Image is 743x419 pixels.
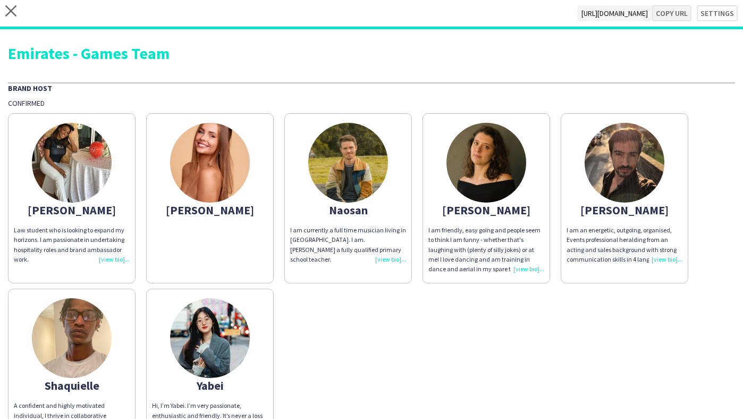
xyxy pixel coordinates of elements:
img: thumb-5d5aeb5ee8e83.jpeg [585,123,664,203]
div: [PERSON_NAME] [152,205,268,215]
button: Settings [697,5,738,21]
div: I am currently a full time musician living in [GEOGRAPHIC_DATA]. I am.[PERSON_NAME] a fully quali... [290,225,406,264]
div: Naosan [290,205,406,215]
div: I am an energetic, outgoing, organised, Events professional heralding from an acting and sales ba... [567,225,682,264]
button: Copy url [652,5,691,21]
span: [URL][DOMAIN_NAME] [577,5,652,21]
img: thumb-66f18cb8efabf.jpeg [170,298,250,378]
div: Shaquielle [14,381,130,390]
img: thumb-682c8198edcf6.jpg [446,123,526,203]
div: I am friendly, easy going and people seem to think I am funny - whether that's laughing with (ple... [428,225,544,274]
img: thumb-6825c21ae93fe.jpg [170,123,250,203]
div: Emirates - Games Team [8,45,735,61]
div: Brand Host [8,82,735,93]
div: [PERSON_NAME] [428,205,544,215]
img: thumb-63fe36bbbe76b.jpeg [32,123,112,203]
div: Yabei [152,381,268,390]
img: thumb-66fd89f5d7b15.jpg [308,123,388,203]
div: Law student who is looking to expand my horizons. I am passionate in undertaking hospitality role... [14,225,130,264]
img: thumb-682df6aba054a.jpeg [32,298,112,378]
div: [PERSON_NAME] [14,205,130,215]
div: Confirmed [8,98,735,108]
div: [PERSON_NAME] [567,205,682,215]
